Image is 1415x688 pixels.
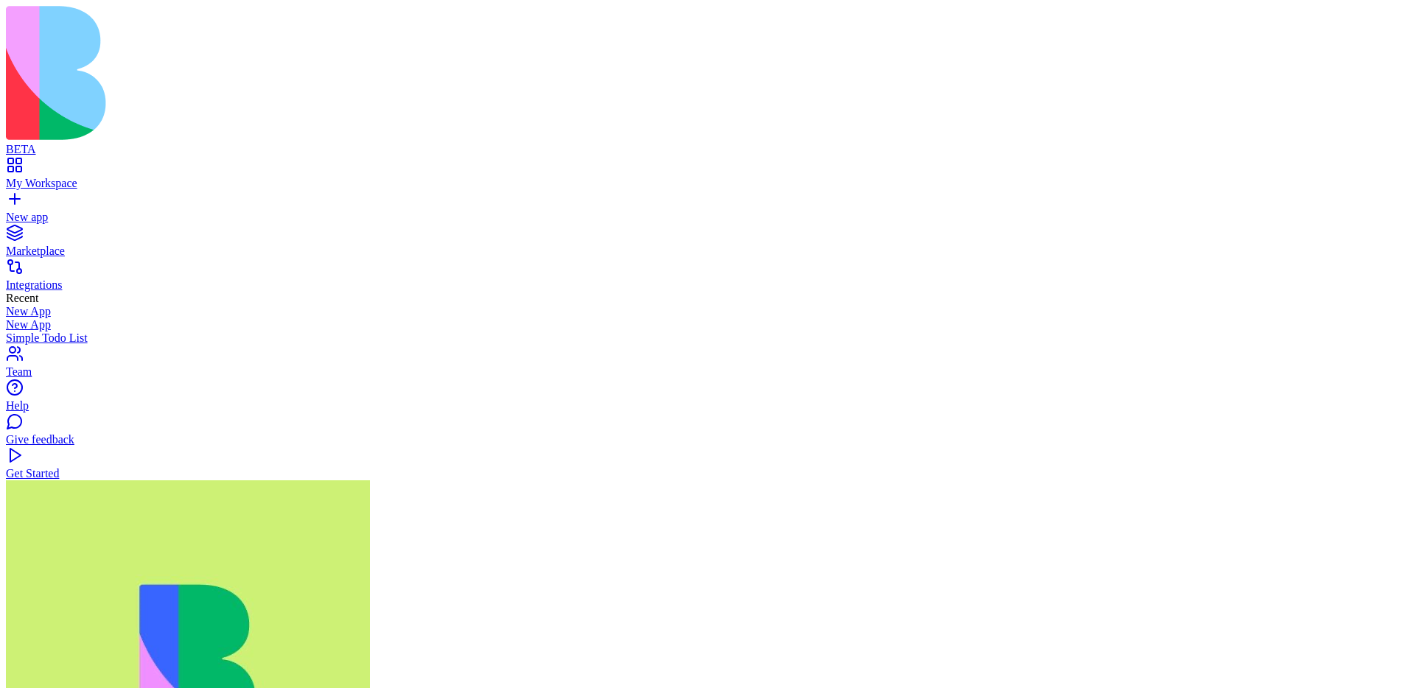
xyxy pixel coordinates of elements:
[6,6,598,140] img: logo
[6,143,1409,156] div: BETA
[6,467,1409,480] div: Get Started
[6,454,1409,480] a: Get Started
[6,331,1409,345] a: Simple Todo List
[6,433,1409,446] div: Give feedback
[6,130,1409,156] a: BETA
[6,245,1409,258] div: Marketplace
[6,197,1409,224] a: New app
[6,211,1409,224] div: New app
[6,177,1409,190] div: My Workspace
[6,305,1409,318] a: New App
[6,318,1409,331] a: New App
[6,292,38,304] span: Recent
[6,352,1409,379] a: Team
[6,386,1409,413] a: Help
[6,278,1409,292] div: Integrations
[6,231,1409,258] a: Marketplace
[6,164,1409,190] a: My Workspace
[6,420,1409,446] a: Give feedback
[6,399,1409,413] div: Help
[6,365,1409,379] div: Team
[6,265,1409,292] a: Integrations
